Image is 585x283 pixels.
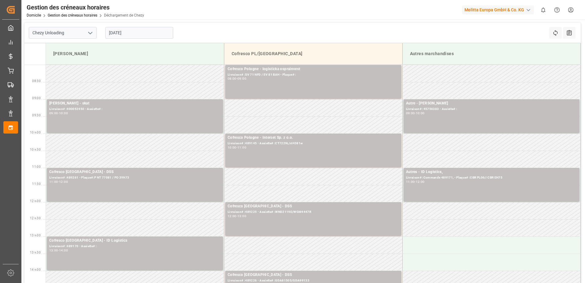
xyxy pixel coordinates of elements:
span: 14 h 00 [30,268,41,271]
span: 12 h 00 [30,199,41,203]
div: - [415,112,415,115]
div: - [237,146,237,149]
span: 11:00 [32,165,41,168]
div: - [237,215,237,217]
div: Autre - [PERSON_NAME] [406,100,577,107]
div: 11:00 [49,180,58,183]
div: Cofresco [GEOGRAPHIC_DATA] - DSS [228,203,399,209]
div: 12:00 [228,215,237,217]
button: Centre d’aide [550,3,564,17]
input: JJ-MM-AAAA [105,27,173,39]
span: 09:00 [32,96,41,100]
div: 11:00 [237,146,246,149]
div: Livraison# :489170 - Assiette# : [49,244,221,249]
button: Afficher 0 nouvelles notifications [536,3,550,17]
div: - [58,249,59,252]
span: 13 h 30 [30,251,41,254]
span: 13 h 00 [30,234,41,237]
font: Melitta Europa GmbH & Co. KG [464,7,524,13]
button: Melitta Europa GmbH & Co. KG [462,4,536,16]
div: Livraison# :489261 - Plaque#:P NT 77081 / PO 3YH73 [49,175,221,180]
div: - [58,112,59,115]
div: 09:00 [237,77,246,80]
div: Cofresco [GEOGRAPHIC_DATA] - DSS [49,169,221,175]
a: Domicile [27,13,41,17]
span: 10 h 00 [30,131,41,134]
div: Cofresco Pologne - Interset Sp. z o.o. [228,135,399,141]
div: [PERSON_NAME] - skat [49,100,221,107]
div: Livraison# :489225 - Assiette# :WND2119E/WGM4447R [228,209,399,215]
div: Livraison# :489145 - Assiette# :CT7229L/ct4381w [228,141,399,146]
div: - [415,180,415,183]
div: 10:00 [59,112,68,115]
div: Autres - ID Logistics, [406,169,577,175]
div: Gestion des créneaux horaires [27,3,144,12]
div: 10:00 [416,112,425,115]
div: 13:00 [49,249,58,252]
a: Gestion des créneaux horaires [48,13,97,17]
div: [PERSON_NAME] [51,48,219,59]
div: 10:00 [228,146,237,149]
div: 11:00 [406,180,415,183]
span: 09:30 [32,114,41,117]
div: - [237,77,237,80]
div: - [58,180,59,183]
div: 12:00 [59,180,68,183]
div: 12:00 [416,180,425,183]
div: Livraison# :Commande 489171, - Plaque# :CBR PL06// CBR EH75 [406,175,577,180]
div: Livraison# :45756383 - Assiette# : [406,107,577,112]
span: 11:30 [32,182,41,186]
div: Cofresco Pologne - logisticka osprainvest [228,66,399,72]
div: 09:00 [406,112,415,115]
div: 13:00 [237,215,246,217]
div: Cofresco PL/[GEOGRAPHIC_DATA] [229,48,397,59]
div: Autres marchandises [408,48,576,59]
span: 12 h 30 [30,217,41,220]
div: Cofresco [GEOGRAPHIC_DATA] - ID Logistics [49,238,221,244]
span: 08:30 [32,79,41,83]
button: Ouvrir le menu [85,28,95,38]
div: Livraison# :SV 71 NFD / SV 81 BAH - Plaque# : [228,72,399,77]
input: Type à rechercher/sélectionner [29,27,97,39]
span: 10 h 30 [30,148,41,151]
div: 14:00 [59,249,68,252]
div: Livraison# :400052450 - Assiette# : [49,107,221,112]
div: 08:00 [228,77,237,80]
div: 09:00 [49,112,58,115]
div: Cofresco [GEOGRAPHIC_DATA] - DSS [228,272,399,278]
